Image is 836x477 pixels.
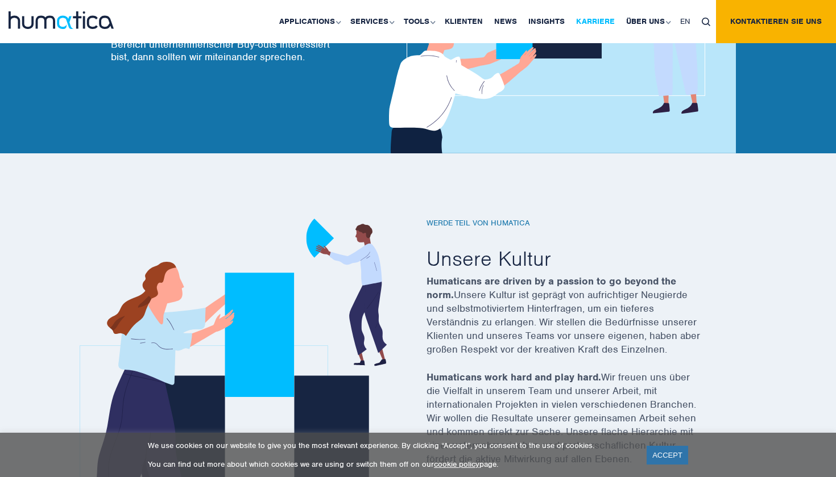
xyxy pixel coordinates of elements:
strong: Humaticans work hard and play hard. [427,371,601,383]
p: We use cookies on our website to give you the most relevant experience. By clicking “Accept”, you... [148,441,632,450]
img: logo [9,11,114,29]
p: You can find out more about which cookies we are using or switch them off on our page. [148,459,632,469]
a: cookie policy [434,459,479,469]
img: search_icon [702,18,710,26]
span: EN [680,16,690,26]
strong: Humaticans are driven by a passion to go beyond the norm. [427,275,676,301]
p: Unsere Kultur ist geprägt von aufrichtiger Neugierde und selbstmotiviertem Hinterfragen, um ein t... [427,274,734,370]
h2: Unsere Kultur [427,245,734,271]
h6: Werde Teil von Humatica [427,219,734,228]
a: ACCEPT [647,446,688,465]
